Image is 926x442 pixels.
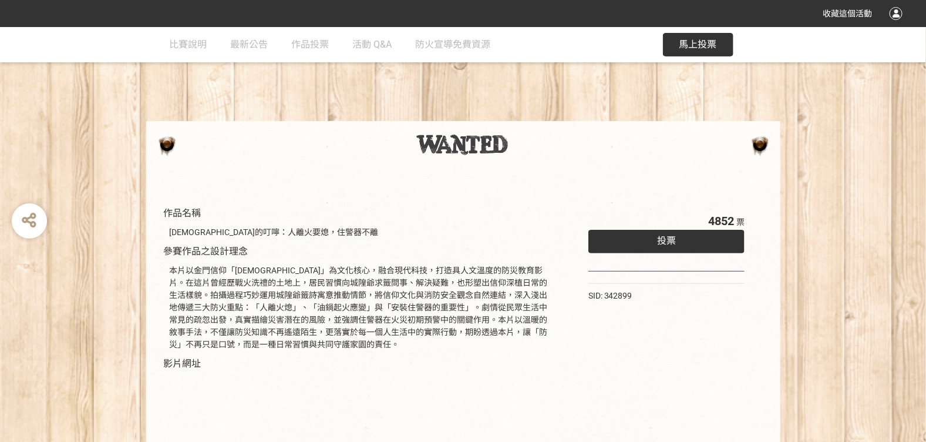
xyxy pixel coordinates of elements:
span: 防火宣導免費資源 [416,39,491,50]
span: 參賽作品之設計理念 [164,246,248,257]
span: 收藏這個活動 [823,9,872,18]
div: [DEMOGRAPHIC_DATA]的叮嚀：人離火要熄，住警器不離 [170,226,553,239]
div: 本片以金門信仰「[DEMOGRAPHIC_DATA]」為文化核心，融合現代科技，打造具人文溫度的防災教育影片。在這片曾經歷戰火洗禮的土地上，居民習慣向城隍爺求籤問事、解決疑難，也形塑出信仰深植日... [170,264,553,351]
span: 最新公告 [231,39,268,50]
span: 影片網址 [164,358,201,369]
iframe: Line It Share [695,290,871,378]
a: 最新公告 [231,27,268,62]
button: 馬上投票 [663,33,733,56]
span: 活動 Q&A [353,39,392,50]
a: 活動 Q&A [353,27,392,62]
span: 馬上投票 [679,39,717,50]
a: 作品投票 [292,27,329,62]
span: 投票 [657,235,676,246]
span: 比賽說明 [170,39,207,50]
span: 作品名稱 [164,207,201,219]
a: 防火宣導免費資源 [416,27,491,62]
span: 作品投票 [292,39,329,50]
span: 票 [736,217,745,227]
iframe: Facebook Share [642,290,701,302]
a: 比賽說明 [170,27,207,62]
span: SID: 342899 [588,291,632,300]
span: 4852 [708,214,734,228]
